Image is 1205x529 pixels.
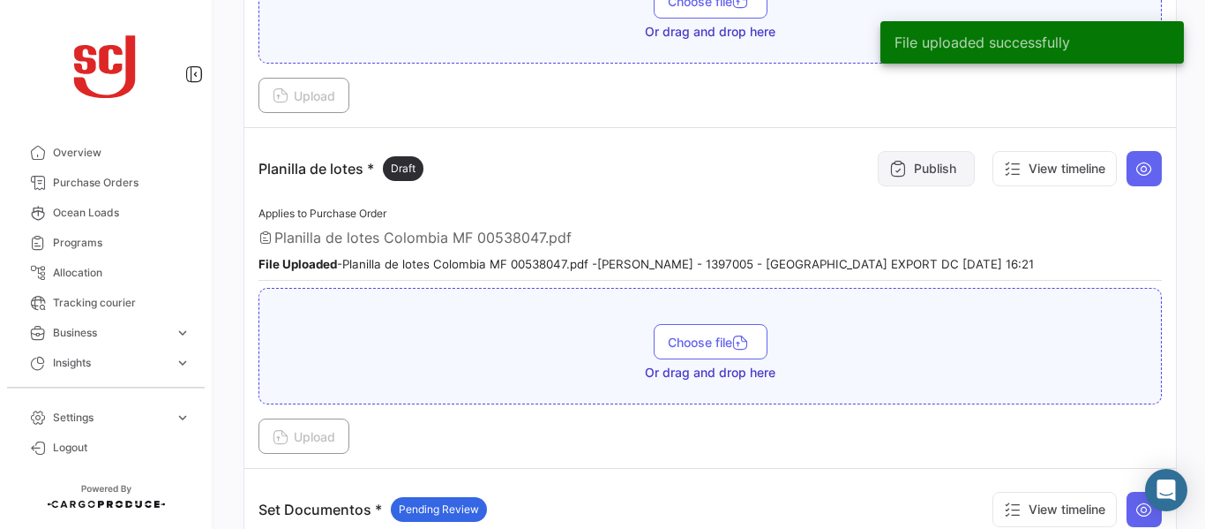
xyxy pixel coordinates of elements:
span: Business [53,325,168,341]
b: File Uploaded [258,257,337,271]
span: Overview [53,145,191,161]
button: Upload [258,419,349,454]
span: Ocean Loads [53,205,191,221]
span: Insights [53,355,168,371]
span: Programs [53,235,191,251]
button: Upload [258,78,349,113]
span: Choose file [668,335,753,350]
span: Upload [273,88,335,103]
small: - Planilla de lotes Colombia MF 00538047.pdf - [PERSON_NAME] - 1397005 - [GEOGRAPHIC_DATA] EXPORT... [258,257,1034,271]
span: Draft [391,161,415,177]
div: Open Intercom Messenger [1145,469,1187,511]
span: expand_more [175,355,191,371]
img: scj_logo1.svg [62,21,150,110]
a: Allocation [14,258,198,288]
span: Settings [53,410,168,426]
span: expand_more [175,325,191,341]
span: Allocation [53,265,191,281]
span: Planilla de lotes Colombia MF 00538047.pdf [274,229,572,246]
button: Choose file [654,324,767,359]
button: View timeline [992,151,1117,186]
span: expand_more [175,410,191,426]
span: Upload [273,429,335,444]
a: Purchase Orders [14,168,198,198]
a: Overview [14,138,198,168]
span: Applies to Purchase Order [258,207,386,220]
button: Publish [878,151,975,186]
span: Or drag and drop here [645,364,775,382]
p: Set Documentos * [258,497,487,522]
span: File uploaded successfully [894,34,1070,51]
a: Tracking courier [14,288,198,318]
span: Pending Review [399,502,479,518]
span: Tracking courier [53,295,191,311]
span: Or drag and drop here [645,23,775,41]
p: Planilla de lotes * [258,156,423,181]
span: Logout [53,440,191,456]
a: Carbon Footprint [14,378,198,408]
span: Purchase Orders [53,175,191,191]
a: Ocean Loads [14,198,198,228]
a: Programs [14,228,198,258]
button: View timeline [992,492,1117,527]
